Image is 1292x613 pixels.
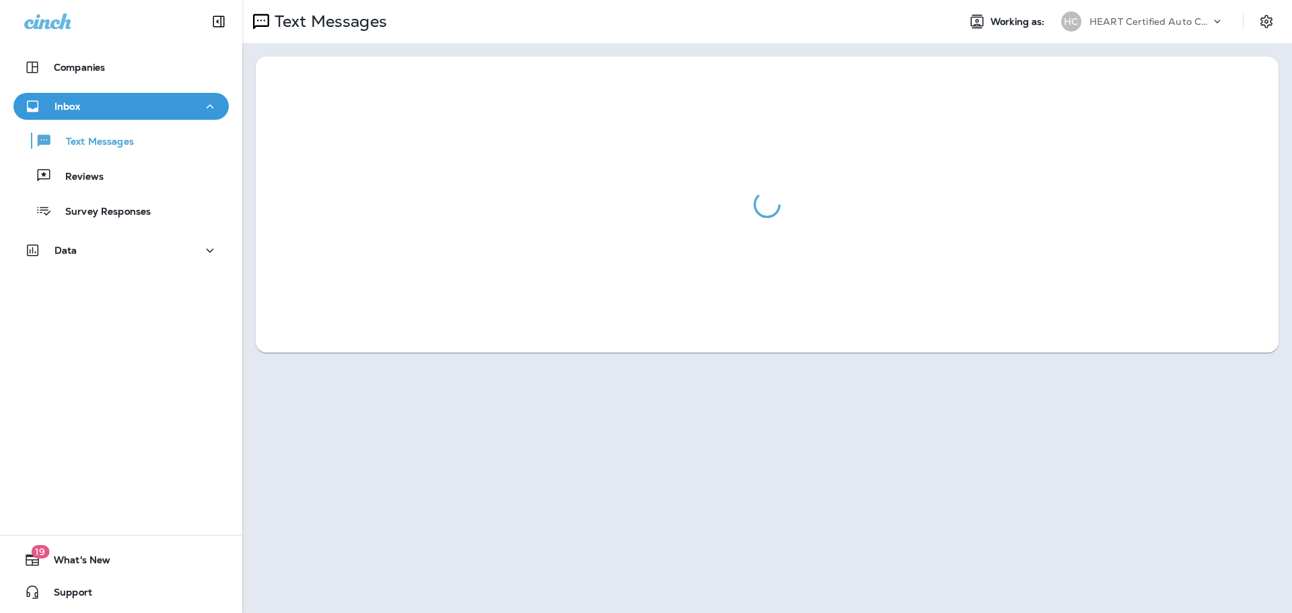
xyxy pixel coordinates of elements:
[13,93,229,120] button: Inbox
[991,16,1048,28] span: Working as:
[13,546,229,573] button: 19What's New
[52,171,104,184] p: Reviews
[200,8,238,35] button: Collapse Sidebar
[40,587,92,603] span: Support
[52,136,134,149] p: Text Messages
[13,196,229,225] button: Survey Responses
[13,237,229,264] button: Data
[13,127,229,155] button: Text Messages
[1061,11,1081,32] div: HC
[1254,9,1279,34] button: Settings
[54,62,105,73] p: Companies
[40,554,110,571] span: What's New
[13,54,229,81] button: Companies
[31,545,49,558] span: 19
[13,161,229,190] button: Reviews
[269,11,387,32] p: Text Messages
[55,101,80,112] p: Inbox
[13,579,229,606] button: Support
[55,245,77,256] p: Data
[1089,16,1211,27] p: HEART Certified Auto Care
[52,206,151,219] p: Survey Responses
